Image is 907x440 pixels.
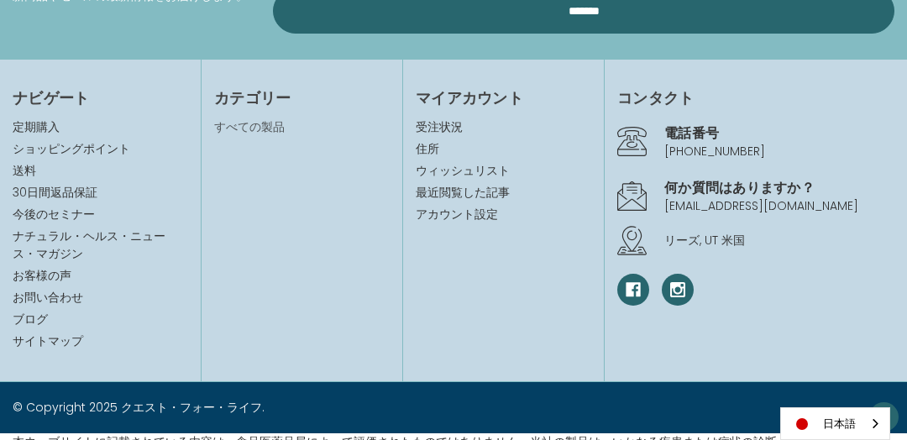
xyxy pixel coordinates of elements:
aside: Language selected: 日本語 [780,407,890,440]
a: すべての製品 [214,118,285,135]
h4: 電話番号 [664,123,894,143]
a: 30日間返品保証 [13,184,97,201]
h4: カテゴリー [214,86,390,109]
div: Language [780,407,890,440]
h4: コンタクト [617,86,894,109]
a: 送料 [13,162,36,179]
a: 最近閲覧した記事 [416,184,591,202]
a: 住所 [416,140,591,158]
a: アカウント設定 [416,206,591,223]
a: [PHONE_NUMBER] [664,143,765,160]
a: 日本語 [781,408,889,439]
a: ショッピングポイント [13,140,130,157]
a: 定期購入 [13,118,60,135]
a: ブログ [13,311,48,327]
a: お客様の声 [13,267,71,284]
p: リーズ, UT 米国 [664,232,894,249]
a: ナチュラル・ヘルス・ニュース・マガジン [13,228,165,262]
a: ウィッシュリスト [416,162,591,180]
a: 受注状況 [416,118,591,136]
h4: ナビゲート [13,86,188,109]
p: © Copyright 2025 クエスト・フォー・ライフ. [13,399,441,416]
a: サイトマップ [13,333,83,349]
a: [EMAIL_ADDRESS][DOMAIN_NAME] [664,197,858,214]
h4: 何か質問はありますか？ [664,177,894,197]
a: 今後のセミナー [13,206,95,223]
h4: マイアカウント [416,86,591,109]
a: お問い合わせ [13,289,83,306]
